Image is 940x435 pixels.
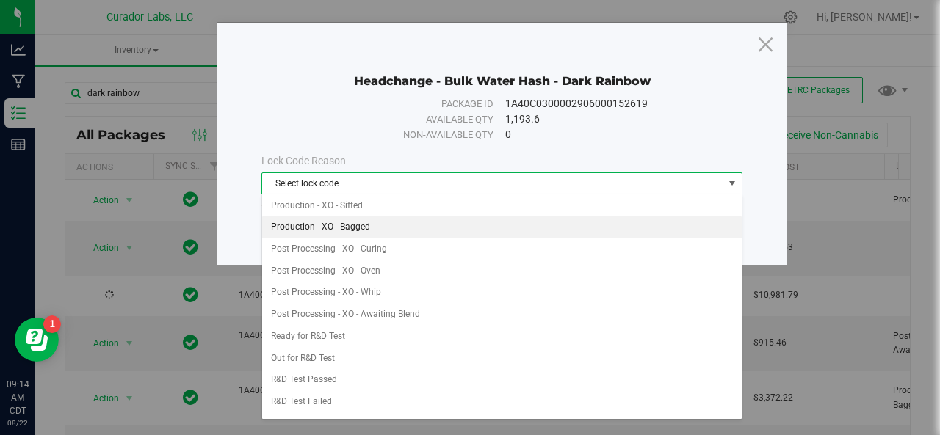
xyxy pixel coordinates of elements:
[262,216,742,238] li: Production - XO - Bagged
[505,96,722,112] div: 1A40C0300002906000152619
[262,326,742,348] li: Ready for R&D Test
[262,391,742,413] li: R&D Test Failed
[262,173,723,194] span: Select lock code
[282,97,493,112] div: Package ID
[261,52,742,89] div: Headchange - Bulk Water Hash - Dark Rainbow
[723,173,742,194] span: select
[262,413,742,435] li: Ready for COA Test
[15,318,59,362] iframe: Resource center
[262,304,742,326] li: Post Processing - XO - Awaiting Blend
[282,128,493,142] div: Non-available qty
[505,112,722,127] div: 1,193.6
[262,348,742,370] li: Out for R&D Test
[282,112,493,127] div: Available qty
[43,315,61,333] iframe: Resource center unread badge
[262,195,742,217] li: Production - XO - Sifted
[505,127,722,142] div: 0
[261,155,346,167] span: Lock Code Reason
[262,260,742,282] li: Post Processing - XO - Oven
[262,369,742,391] li: R&D Test Passed
[262,282,742,304] li: Post Processing - XO - Whip
[262,238,742,260] li: Post Processing - XO - Curing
